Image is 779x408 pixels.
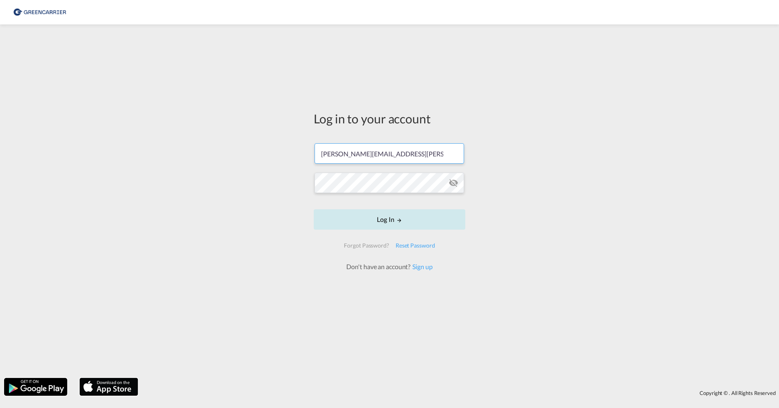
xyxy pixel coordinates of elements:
input: Enter email/phone number [315,143,464,164]
a: Sign up [410,263,432,270]
img: apple.png [79,377,139,397]
img: google.png [3,377,68,397]
div: Forgot Password? [341,238,392,253]
div: Don't have an account? [337,262,441,271]
button: LOGIN [314,209,465,230]
img: 8cf206808afe11efa76fcd1e3d746489.png [12,3,67,22]
div: Copyright © . All Rights Reserved [142,386,779,400]
div: Log in to your account [314,110,465,127]
div: Reset Password [392,238,438,253]
md-icon: icon-eye-off [449,178,458,188]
